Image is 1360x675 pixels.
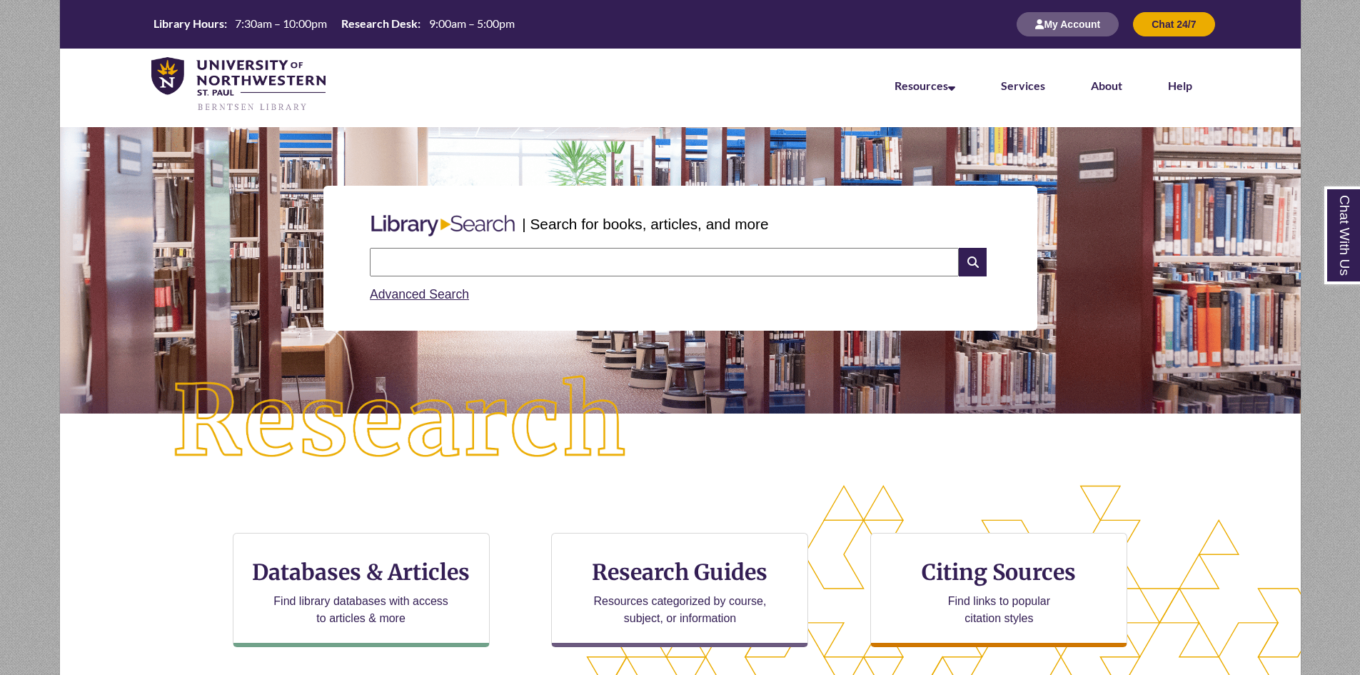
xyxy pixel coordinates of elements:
a: Research Guides Resources categorized by course, subject, or information [551,533,808,647]
i: Search [959,248,986,276]
a: My Account [1017,18,1119,30]
a: Chat 24/7 [1133,18,1214,30]
p: | Search for books, articles, and more [522,213,768,235]
a: Services [1001,79,1045,92]
a: Databases & Articles Find library databases with access to articles & more [233,533,490,647]
th: Library Hours: [148,16,229,31]
img: Libary Search [364,209,522,242]
img: Research [121,325,680,519]
a: Citing Sources Find links to popular citation styles [870,533,1127,647]
a: Advanced Search [370,287,469,301]
span: 7:30am – 10:00pm [235,16,327,30]
h3: Citing Sources [912,559,1087,586]
p: Find links to popular citation styles [930,593,1069,627]
a: Hours Today [148,16,520,33]
button: My Account [1017,12,1119,36]
a: About [1091,79,1122,92]
p: Find library databases with access to articles & more [268,593,454,627]
th: Research Desk: [336,16,423,31]
a: Help [1168,79,1192,92]
button: Chat 24/7 [1133,12,1214,36]
img: UNWSP Library Logo [151,57,326,113]
h3: Research Guides [563,559,796,586]
table: Hours Today [148,16,520,31]
h3: Databases & Articles [245,559,478,586]
p: Resources categorized by course, subject, or information [587,593,773,627]
span: 9:00am – 5:00pm [429,16,515,30]
a: Resources [895,79,955,92]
